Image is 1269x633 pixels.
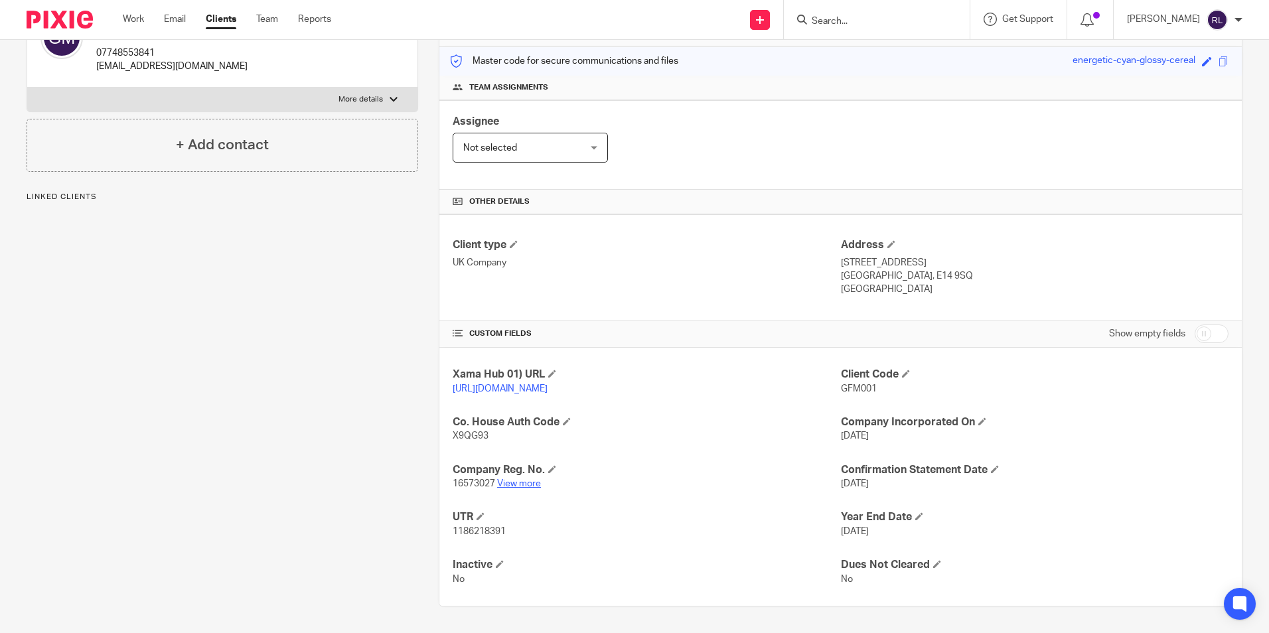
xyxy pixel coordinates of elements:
[463,143,517,153] span: Not selected
[841,479,869,488] span: [DATE]
[453,384,548,393] a: [URL][DOMAIN_NAME]
[164,13,186,26] a: Email
[453,368,840,382] h4: Xama Hub 01) URL
[841,558,1229,572] h4: Dues Not Cleared
[338,94,383,105] p: More details
[1002,15,1053,24] span: Get Support
[841,527,869,536] span: [DATE]
[206,13,236,26] a: Clients
[256,13,278,26] a: Team
[841,510,1229,524] h4: Year End Date
[841,431,869,441] span: [DATE]
[469,196,530,207] span: Other details
[298,13,331,26] a: Reports
[841,415,1229,429] h4: Company Incorporated On
[453,575,465,584] span: No
[453,463,840,477] h4: Company Reg. No.
[453,238,840,252] h4: Client type
[453,527,506,536] span: 1186218391
[176,135,269,155] h4: + Add contact
[841,368,1229,382] h4: Client Code
[1073,54,1195,69] div: energetic-cyan-glossy-cereal
[841,463,1229,477] h4: Confirmation Statement Date
[1127,13,1200,26] p: [PERSON_NAME]
[841,283,1229,296] p: [GEOGRAPHIC_DATA]
[453,479,495,488] span: 16573027
[1109,327,1185,340] label: Show empty fields
[27,192,418,202] p: Linked clients
[453,116,499,127] span: Assignee
[453,558,840,572] h4: Inactive
[841,269,1229,283] p: [GEOGRAPHIC_DATA], E14 9SQ
[841,256,1229,269] p: [STREET_ADDRESS]
[1207,9,1228,31] img: svg%3E
[123,13,144,26] a: Work
[453,415,840,429] h4: Co. House Auth Code
[497,479,541,488] a: View more
[841,575,853,584] span: No
[453,256,840,269] p: UK Company
[469,82,548,93] span: Team assignments
[96,60,248,73] p: [EMAIL_ADDRESS][DOMAIN_NAME]
[841,238,1229,252] h4: Address
[449,54,678,68] p: Master code for secure communications and files
[453,328,840,339] h4: CUSTOM FIELDS
[841,384,877,393] span: GFM001
[27,11,93,29] img: Pixie
[96,46,248,60] p: 07748553841
[810,16,930,28] input: Search
[453,510,840,524] h4: UTR
[453,431,488,441] span: X9QG93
